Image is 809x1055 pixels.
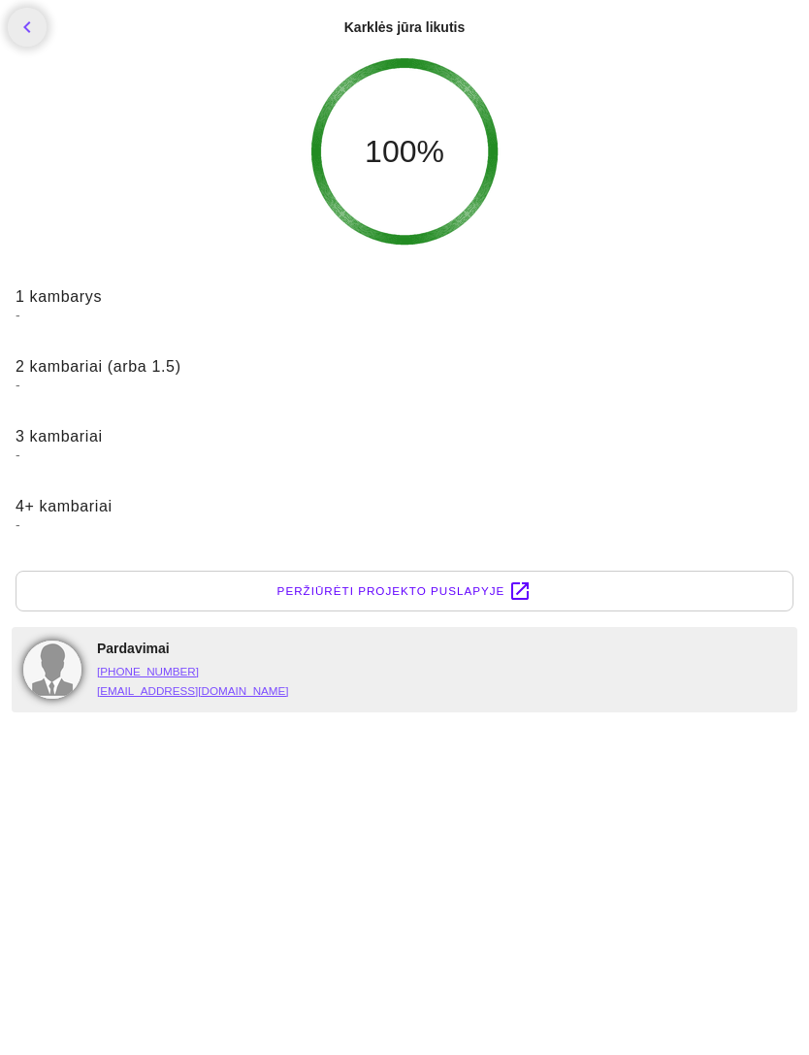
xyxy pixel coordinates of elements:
span: Peržiūrėti projekto puslapyje [277,581,505,601]
div: 100% [365,142,444,161]
span: - [16,307,793,324]
i: chevron_left [16,16,39,39]
span: 3 kambariai [16,428,103,445]
span: - [16,516,793,534]
a: chevron_left [8,8,47,47]
span: 2 kambariai (arba 1.5) [16,358,181,375]
span: - [16,377,793,394]
span: 1 kambarys [16,288,102,305]
span: - [16,446,793,464]
a: [EMAIL_ADDRESS][DOMAIN_NAME] [97,684,289,697]
div: Karklės jūra likutis [344,17,466,37]
i: launch [508,579,532,603]
span: 4+ kambariai [16,498,113,514]
span: Pardavimai [97,641,170,656]
a: [PHONE_NUMBER] [97,665,199,677]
